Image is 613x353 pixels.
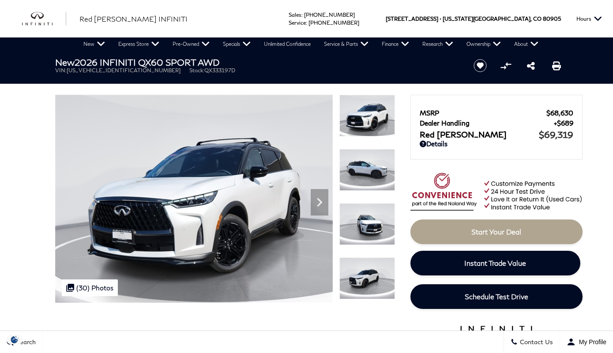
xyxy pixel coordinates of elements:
[560,331,613,353] button: Open user profile menu
[112,37,166,51] a: Express Store
[410,284,583,309] a: Schedule Test Drive
[470,59,490,73] button: Save vehicle
[471,227,521,236] span: Start Your Deal
[546,109,573,117] span: $68,630
[79,14,188,24] a: Red [PERSON_NAME] INFINITI
[508,37,545,51] a: About
[575,338,606,346] span: My Profile
[420,119,554,127] span: Dealer Handling
[79,15,188,23] span: Red [PERSON_NAME] INFINITI
[420,119,573,127] a: Dealer Handling $689
[518,338,553,346] span: Contact Us
[465,292,528,301] span: Schedule Test Drive
[304,11,355,18] a: [PHONE_NUMBER]
[420,129,573,140] a: Red [PERSON_NAME] $69,319
[420,109,546,117] span: MSRP
[420,130,539,139] span: Red [PERSON_NAME]
[460,37,508,51] a: Ownership
[216,37,257,51] a: Specials
[552,60,561,71] a: Print this New 2026 INFINITI QX60 SPORT AWD
[166,37,216,51] a: Pre-Owned
[14,338,36,346] span: Search
[301,11,303,18] span: :
[289,11,301,18] span: Sales
[420,140,573,148] a: Details
[62,279,118,296] div: (30) Photos
[464,259,526,267] span: Instant Trade Value
[386,15,561,22] a: [STREET_ADDRESS] • [US_STATE][GEOGRAPHIC_DATA], CO 80905
[189,67,204,74] span: Stock:
[410,251,580,275] a: Instant Trade Value
[4,335,25,344] section: Click to Open Cookie Consent Modal
[22,12,66,26] a: infiniti
[308,19,359,26] a: [PHONE_NUMBER]
[306,19,307,26] span: :
[410,219,583,244] a: Start Your Deal
[317,37,375,51] a: Service & Parts
[420,109,573,117] a: MSRP $68,630
[499,59,512,72] button: Compare vehicle
[55,57,75,67] strong: New
[204,67,235,74] span: QX333197D
[257,37,317,51] a: Unlimited Confidence
[55,95,333,303] img: New 2026 2T RAD WHT INFINITI SPORT AWD image 1
[77,37,112,51] a: New
[416,37,460,51] a: Research
[527,60,535,71] a: Share this New 2026 INFINITI QX60 SPORT AWD
[339,257,395,299] img: New 2026 2T RAD WHT INFINITI SPORT AWD image 4
[339,149,395,191] img: New 2026 2T RAD WHT INFINITI SPORT AWD image 2
[339,203,395,245] img: New 2026 2T RAD WHT INFINITI SPORT AWD image 3
[554,119,573,127] span: $689
[375,37,416,51] a: Finance
[339,95,395,137] img: New 2026 2T RAD WHT INFINITI SPORT AWD image 1
[77,37,545,51] nav: Main Navigation
[289,19,306,26] span: Service
[55,57,459,67] h1: 2026 INFINITI QX60 SPORT AWD
[55,67,67,74] span: VIN:
[22,12,66,26] img: INFINITI
[4,335,25,344] img: Opt-Out Icon
[539,129,573,140] span: $69,319
[311,189,328,216] div: Next
[67,67,181,74] span: [US_VEHICLE_IDENTIFICATION_NUMBER]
